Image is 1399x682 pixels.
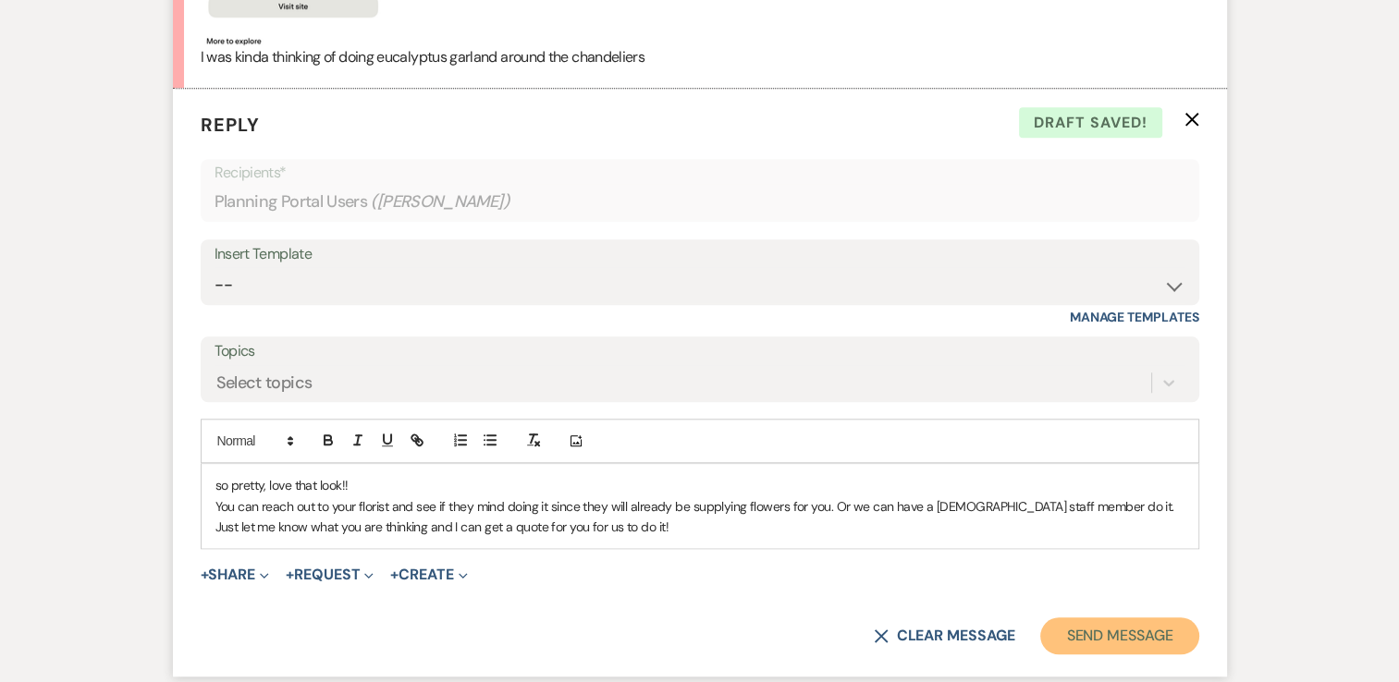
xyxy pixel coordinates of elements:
div: Insert Template [215,241,1185,268]
span: + [286,567,294,582]
label: Topics [215,338,1185,365]
span: + [390,567,399,582]
button: Clear message [874,628,1014,643]
a: Manage Templates [1070,309,1199,325]
button: Create [390,567,467,582]
span: Draft saved! [1019,107,1162,139]
div: Select topics [216,371,313,396]
p: You can reach out to your florist and see if they mind doing it since they will already be supply... [215,496,1184,538]
p: so pretty, love that look!! [215,475,1184,495]
span: ( [PERSON_NAME] ) [371,189,509,214]
div: Planning Portal Users [215,184,1185,220]
p: I was kinda thinking of doing eucalyptus garland around the chandeliers [201,45,1199,69]
button: Send Message [1040,617,1198,654]
button: Request [286,567,374,582]
span: Reply [201,113,260,137]
p: Recipients* [215,161,1185,185]
button: Share [201,567,270,582]
span: + [201,567,209,582]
